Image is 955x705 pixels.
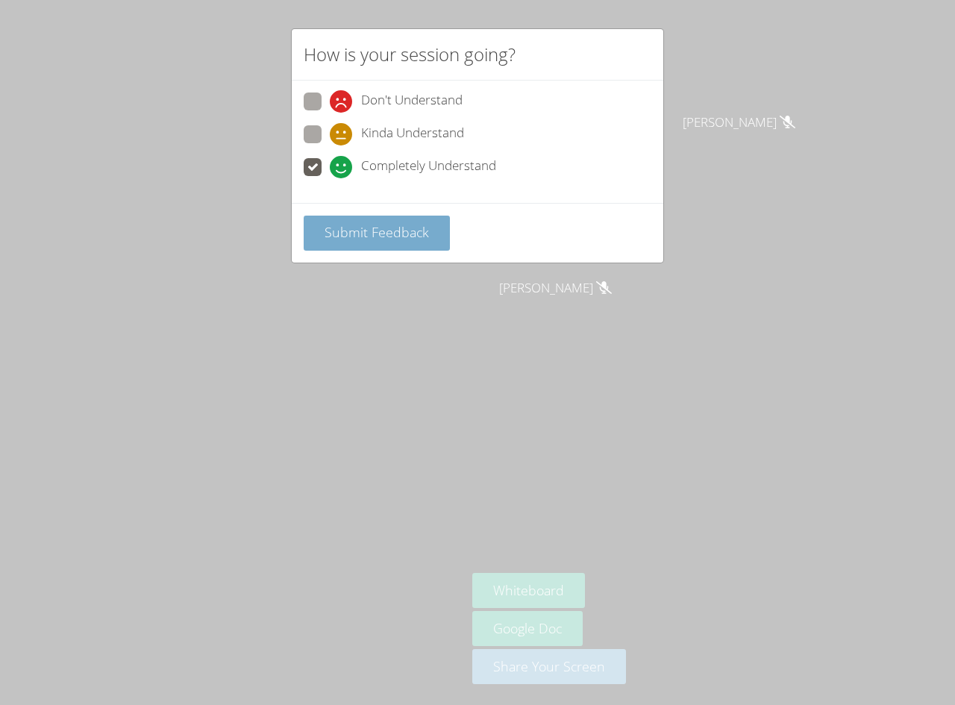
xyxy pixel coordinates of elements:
[325,223,429,241] span: Submit Feedback
[304,216,450,251] button: Submit Feedback
[361,156,496,178] span: Completely Understand
[361,123,464,145] span: Kinda Understand
[361,90,463,113] span: Don't Understand
[304,41,516,68] h2: How is your session going?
